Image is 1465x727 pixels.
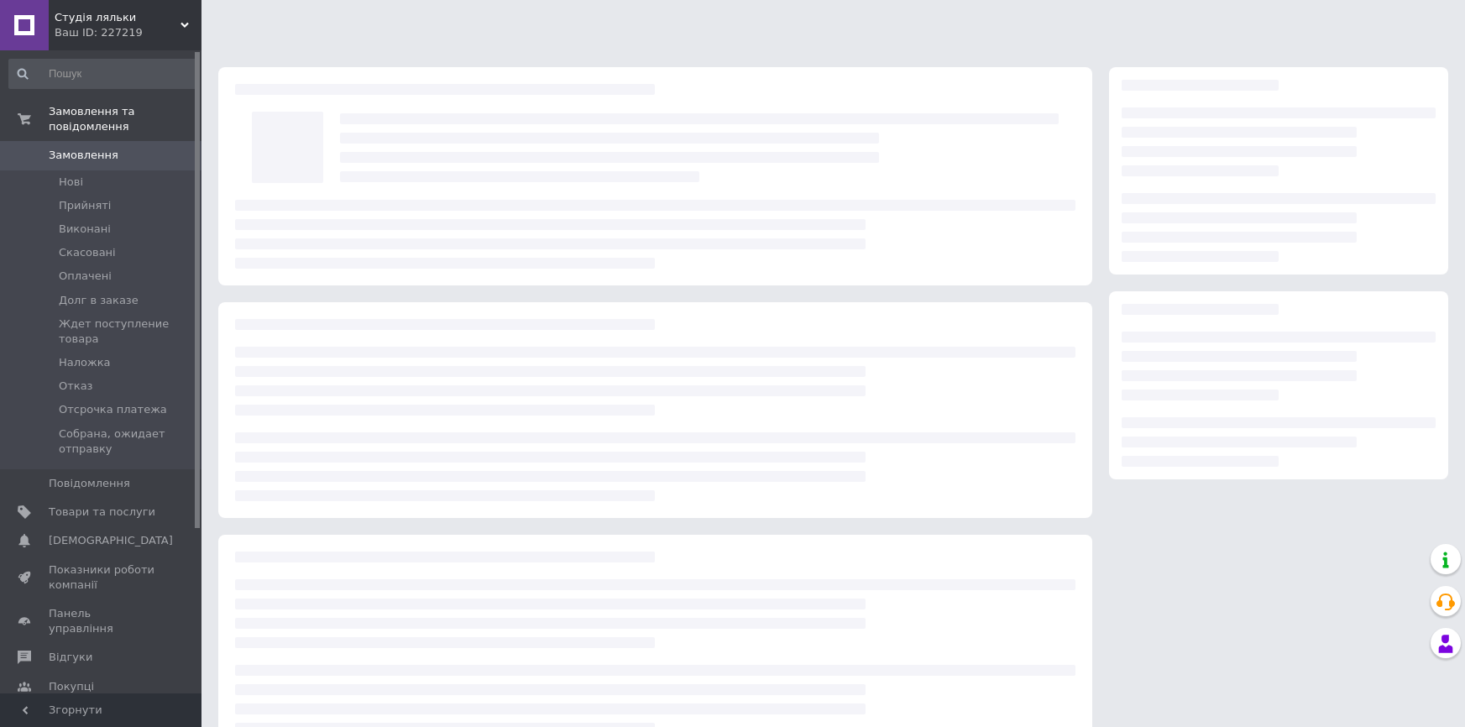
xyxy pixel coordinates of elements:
[55,25,201,40] div: Ваш ID: 227219
[59,198,111,213] span: Прийняті
[59,316,196,347] span: Ждет поступление товара
[59,293,139,308] span: Долг в заказе
[49,679,94,694] span: Покупці
[49,606,155,636] span: Панель управління
[59,245,116,260] span: Скасовані
[59,222,111,237] span: Виконані
[49,505,155,520] span: Товари та послуги
[59,175,83,190] span: Нові
[49,562,155,593] span: Показники роботи компанії
[59,269,112,284] span: Оплачені
[59,426,196,457] span: Собрана, ожидает отправку
[59,355,111,370] span: Наложка
[8,59,197,89] input: Пошук
[49,476,130,491] span: Повідомлення
[49,148,118,163] span: Замовлення
[49,533,173,548] span: [DEMOGRAPHIC_DATA]
[59,402,167,417] span: Отсрочка платежа
[59,379,93,394] span: Отказ
[49,104,201,134] span: Замовлення та повідомлення
[49,650,92,665] span: Відгуки
[55,10,181,25] span: Студія ляльки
